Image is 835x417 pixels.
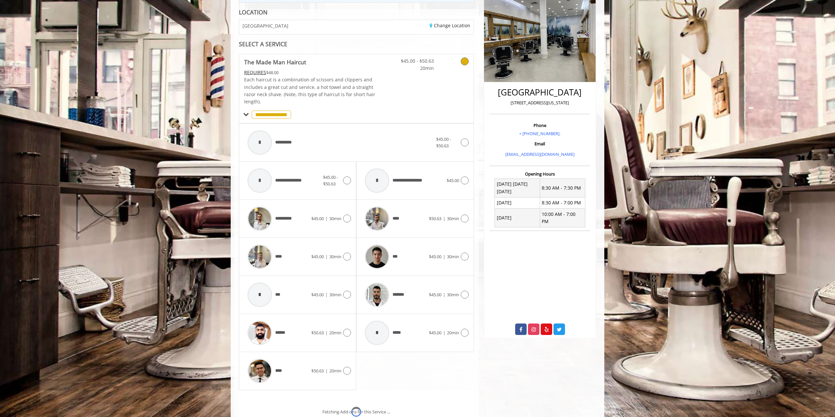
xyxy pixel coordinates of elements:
[429,292,441,298] span: $45.00
[325,330,328,336] span: |
[491,123,589,128] h3: Phone
[429,216,441,221] span: $50.63
[447,330,459,336] span: 20min
[244,69,376,76] div: $48.00
[243,23,288,28] span: [GEOGRAPHIC_DATA]
[239,41,474,47] div: SELECT A SERVICE
[323,174,338,187] span: $45.00 - $50.63
[325,368,328,374] span: |
[443,216,445,221] span: |
[329,330,341,336] span: 20min
[329,254,341,260] span: 30min
[311,368,324,374] span: $50.63
[540,178,585,197] td: 8:30 AM - 7:30 PM
[395,65,434,72] span: 20min
[322,408,390,415] div: Fetching Add-ons for this Service ...
[311,216,324,221] span: $45.00
[244,57,306,67] b: The Made Man Haircut
[311,330,324,336] span: $50.63
[329,216,341,221] span: 30min
[540,197,585,208] td: 8:30 AM - 7:00 PM
[311,254,324,260] span: $45.00
[490,172,590,176] h3: Opening Hours
[505,151,574,157] a: [EMAIL_ADDRESS][DOMAIN_NAME]
[429,254,441,260] span: $45.00
[447,292,459,298] span: 30min
[495,197,540,208] td: [DATE]
[491,99,589,106] p: [STREET_ADDRESS][US_STATE]
[329,368,341,374] span: 20min
[443,292,445,298] span: |
[519,131,560,136] a: + [PHONE_NUMBER].
[325,254,328,260] span: |
[447,216,459,221] span: 30min
[239,8,267,16] b: LOCATION
[395,57,434,65] span: $45.00 - $50.63
[325,292,328,298] span: |
[447,254,459,260] span: 30min
[443,254,445,260] span: |
[540,209,585,227] td: 10:00 AM - 7:00 PM
[430,22,470,29] a: Change Location
[447,177,459,183] span: $45.00
[495,209,540,227] td: [DATE]
[325,216,328,221] span: |
[244,69,266,75] span: This service needs some Advance to be paid before we block your appointment
[436,136,451,149] span: $45.00 - $50.63
[429,330,441,336] span: $45.00
[495,178,540,197] td: [DATE] [DATE] [DATE]
[244,76,375,105] span: Each haircut is a combination of scissors and clippers and includes a great cut and service, a ho...
[329,292,341,298] span: 30min
[491,141,589,146] h3: Email
[443,330,445,336] span: |
[311,292,324,298] span: $45.00
[491,88,589,97] h2: [GEOGRAPHIC_DATA]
